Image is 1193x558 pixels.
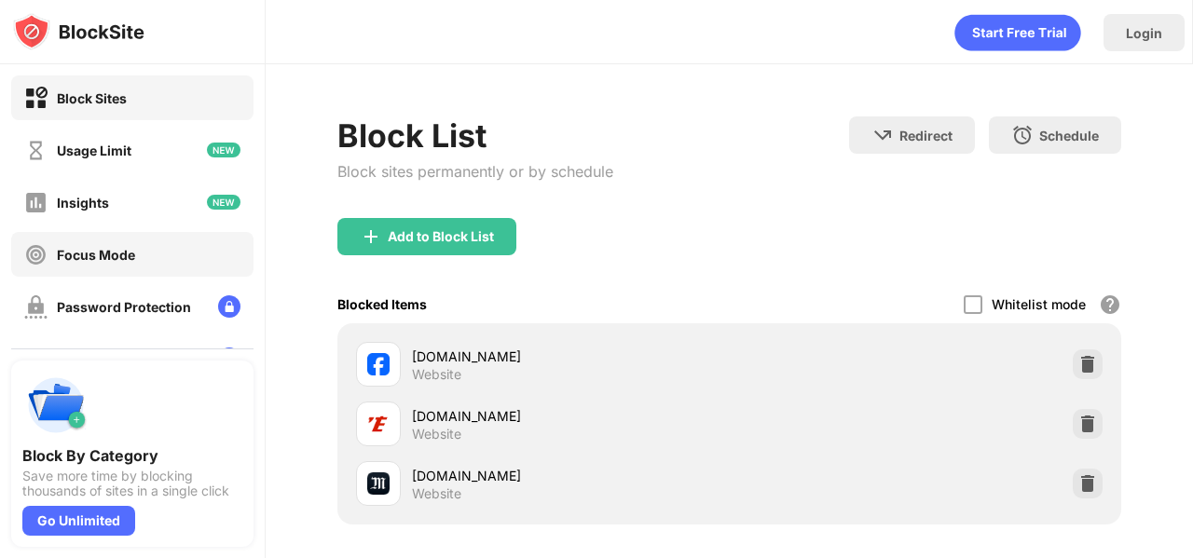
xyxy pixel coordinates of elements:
[24,139,48,162] img: time-usage-off.svg
[899,128,953,143] div: Redirect
[57,299,191,315] div: Password Protection
[24,295,48,319] img: password-protection-off.svg
[57,90,127,106] div: Block Sites
[337,162,613,181] div: Block sites permanently or by schedule
[367,413,390,435] img: favicons
[24,243,48,266] img: focus-off.svg
[367,472,390,495] img: favicons
[412,347,730,366] div: [DOMAIN_NAME]
[57,195,109,211] div: Insights
[24,87,48,110] img: block-on.svg
[22,446,242,465] div: Block By Category
[412,466,730,485] div: [DOMAIN_NAME]
[412,366,461,383] div: Website
[218,347,240,370] img: lock-menu.svg
[412,426,461,442] div: Website
[412,406,730,426] div: [DOMAIN_NAME]
[57,247,135,263] div: Focus Mode
[367,353,390,375] img: favicons
[337,296,427,312] div: Blocked Items
[22,469,242,498] div: Save more time by blocking thousands of sites in a single click
[337,116,613,155] div: Block List
[412,485,461,502] div: Website
[24,191,48,214] img: insights-off.svg
[207,143,240,157] img: new-icon.svg
[207,195,240,210] img: new-icon.svg
[13,13,144,50] img: logo-blocksite.svg
[57,143,131,158] div: Usage Limit
[218,295,240,318] img: lock-menu.svg
[22,506,135,536] div: Go Unlimited
[954,14,1081,51] div: animation
[992,296,1086,312] div: Whitelist mode
[24,347,48,371] img: customize-block-page-off.svg
[388,229,494,244] div: Add to Block List
[1039,128,1099,143] div: Schedule
[1126,25,1162,41] div: Login
[22,372,89,439] img: push-categories.svg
